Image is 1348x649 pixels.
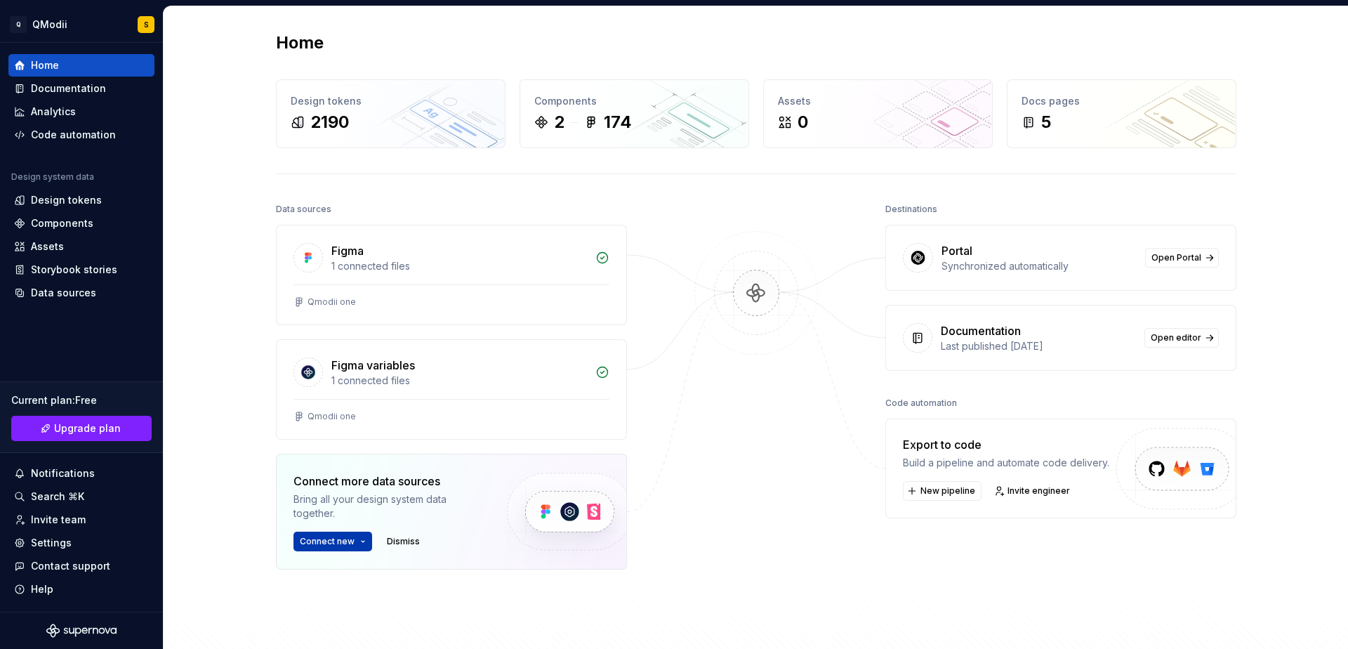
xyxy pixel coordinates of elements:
[8,258,154,281] a: Storybook stories
[31,128,116,142] div: Code automation
[8,282,154,304] a: Data sources
[32,18,67,32] div: QModii
[331,242,364,259] div: Figma
[8,77,154,100] a: Documentation
[8,509,154,531] a: Invite team
[310,111,349,133] div: 2190
[144,19,149,30] div: S
[8,54,154,77] a: Home
[8,462,154,485] button: Notifications
[331,259,587,273] div: 1 connected files
[11,171,94,183] div: Design system data
[31,216,93,230] div: Components
[331,374,587,388] div: 1 connected files
[308,411,356,422] div: Qmodii one
[941,242,972,259] div: Portal
[276,32,324,54] h2: Home
[3,9,160,39] button: QQModiiS
[604,111,632,133] div: 174
[990,481,1076,501] a: Invite engineer
[276,79,505,148] a: Design tokens2190
[31,105,76,119] div: Analytics
[31,58,59,72] div: Home
[1144,328,1219,348] a: Open editor
[331,357,415,374] div: Figma variables
[31,582,53,596] div: Help
[8,212,154,235] a: Components
[31,559,110,573] div: Contact support
[31,513,86,527] div: Invite team
[293,492,483,520] div: Bring all your design system data together.
[8,485,154,508] button: Search ⌘K
[534,94,734,108] div: Components
[554,111,564,133] div: 2
[798,111,808,133] div: 0
[276,339,627,440] a: Figma variables1 connected filesQmodii one
[8,235,154,258] a: Assets
[1145,248,1219,268] a: Open Portal
[293,532,372,551] button: Connect new
[31,263,117,277] div: Storybook stories
[293,473,483,490] div: Connect more data sources
[1007,485,1070,497] span: Invite engineer
[31,81,106,96] div: Documentation
[11,393,152,407] div: Current plan : Free
[276,199,331,219] div: Data sources
[381,532,426,551] button: Dismiss
[31,193,102,207] div: Design tokens
[31,466,95,480] div: Notifications
[903,456,1109,470] div: Build a pipeline and automate code delivery.
[903,481,982,501] button: New pipeline
[8,124,154,146] a: Code automation
[1007,79,1236,148] a: Docs pages5
[46,624,117,638] svg: Supernova Logo
[31,536,72,550] div: Settings
[8,189,154,211] a: Design tokens
[31,490,84,504] div: Search ⌘K
[11,416,152,441] button: Upgrade plan
[276,225,627,325] a: Figma1 connected filesQmodii one
[8,578,154,601] button: Help
[291,94,491,108] div: Design tokens
[1151,332,1201,343] span: Open editor
[520,79,749,148] a: Components2174
[885,393,957,413] div: Code automation
[903,436,1109,453] div: Export to code
[387,536,420,547] span: Dismiss
[763,79,993,148] a: Assets0
[8,100,154,123] a: Analytics
[31,286,96,300] div: Data sources
[1151,252,1201,263] span: Open Portal
[8,555,154,577] button: Contact support
[941,339,1136,353] div: Last published [DATE]
[300,536,355,547] span: Connect new
[920,485,975,497] span: New pipeline
[1041,111,1051,133] div: 5
[54,421,121,435] span: Upgrade plan
[8,532,154,554] a: Settings
[941,322,1021,339] div: Documentation
[885,199,937,219] div: Destinations
[778,94,978,108] div: Assets
[941,259,1137,273] div: Synchronized automatically
[10,16,27,33] div: Q
[31,240,64,254] div: Assets
[308,296,356,308] div: Qmodii one
[1022,94,1222,108] div: Docs pages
